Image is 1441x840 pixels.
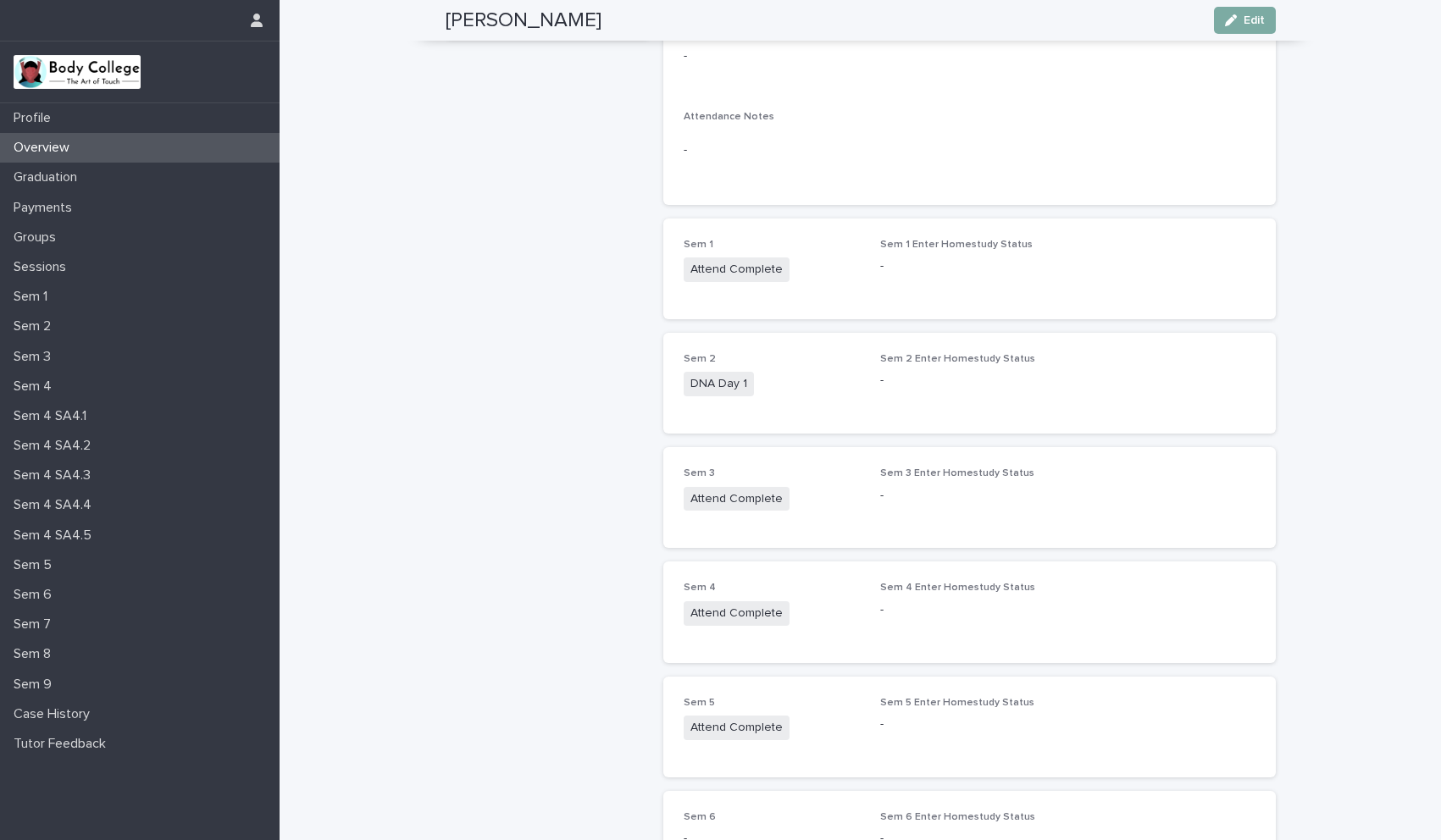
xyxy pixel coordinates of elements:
[684,468,715,478] span: Sem 3
[7,467,104,484] p: Sem 4 SA4.3
[7,587,65,603] p: Sem 6
[880,812,1035,822] span: Sem 6 Enter Homestudy Status
[684,372,754,396] span: DNA Day 1
[7,557,65,573] p: Sem 5
[880,372,1057,390] p: -
[446,8,601,33] h2: [PERSON_NAME]
[880,468,1034,478] span: Sem 3 Enter Homestudy Status
[1214,7,1276,34] button: Edit
[7,646,64,662] p: Sem 8
[684,716,790,740] span: Attend Complete
[7,200,86,216] p: Payments
[14,55,141,89] img: xvtzy2PTuGgGH0xbwGb2
[684,601,790,626] span: Attend Complete
[7,110,64,126] p: Profile
[684,112,774,122] span: Attendance Notes
[684,583,716,593] span: Sem 4
[7,736,119,752] p: Tutor Feedback
[880,716,1057,733] p: -
[880,354,1035,364] span: Sem 2 Enter Homestudy Status
[7,169,91,185] p: Graduation
[7,318,64,334] p: Sem 2
[7,497,105,513] p: Sem 4 SA4.4
[684,47,1255,65] p: -
[684,257,790,282] span: Attend Complete
[7,616,64,633] p: Sem 7
[684,240,713,250] span: Sem 1
[880,583,1035,593] span: Sem 4 Enter Homestudy Status
[7,140,83,156] p: Overview
[7,289,61,305] p: Sem 1
[7,408,100,424] p: Sem 4 SA4.1
[684,141,1255,159] p: -
[880,257,1057,275] p: -
[684,698,715,708] span: Sem 5
[7,677,65,693] p: Sem 9
[684,354,716,364] span: Sem 2
[7,379,65,395] p: Sem 4
[7,528,105,544] p: Sem 4 SA4.5
[880,487,1057,505] p: -
[7,259,80,275] p: Sessions
[7,349,64,365] p: Sem 3
[880,698,1034,708] span: Sem 5 Enter Homestudy Status
[7,438,104,454] p: Sem 4 SA4.2
[880,601,1057,619] p: -
[1244,14,1265,26] span: Edit
[684,812,716,822] span: Sem 6
[880,240,1033,250] span: Sem 1 Enter Homestudy Status
[684,487,790,511] span: Attend Complete
[7,706,103,722] p: Case History
[7,229,69,246] p: Groups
